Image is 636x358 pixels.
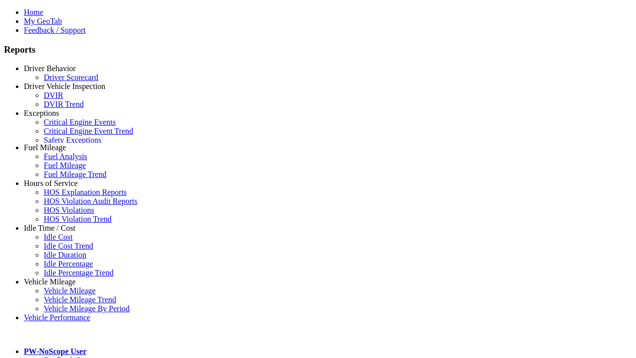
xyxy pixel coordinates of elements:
[24,8,43,16] a: Home
[44,170,106,179] a: Fuel Mileage Trend
[44,152,87,161] a: Fuel Analysis
[24,224,76,232] a: Idle Time / Cost
[44,127,133,135] a: Critical Engine Event Trend
[44,268,113,277] a: Idle Percentage Trend
[24,347,86,356] a: PW-NoScope User
[44,242,93,250] a: Idle Cost Trend
[44,260,93,268] a: Idle Percentage
[44,73,98,82] a: Driver Scorecard
[44,161,86,170] a: Fuel Mileage
[24,277,76,286] a: Vehicle Mileage
[24,26,85,34] a: Feedback / Support
[24,313,90,322] a: Vehicle Performance
[44,100,83,108] a: DVIR Trend
[44,206,94,214] a: HOS Violations
[4,44,632,55] h3: Reports
[24,179,78,187] a: Hours of Service
[44,118,116,126] a: Critical Engine Events
[44,188,127,196] a: HOS Explanation Reports
[44,295,116,304] a: Vehicle Mileage Trend
[44,251,86,259] a: Idle Duration
[44,197,138,205] a: HOS Violation Audit Reports
[44,136,101,144] a: Safety Exceptions
[24,143,66,152] a: Fuel Mileage
[24,64,76,73] a: Driver Behavior
[44,304,130,313] a: Vehicle Mileage By Period
[44,91,63,99] a: DVIR
[24,17,62,25] a: My GeoTab
[24,109,59,117] a: Exceptions
[44,215,112,223] a: HOS Violation Trend
[44,286,95,295] a: Vehicle Mileage
[24,82,105,90] a: Driver Vehicle Inspection
[44,233,73,241] a: Idle Cost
